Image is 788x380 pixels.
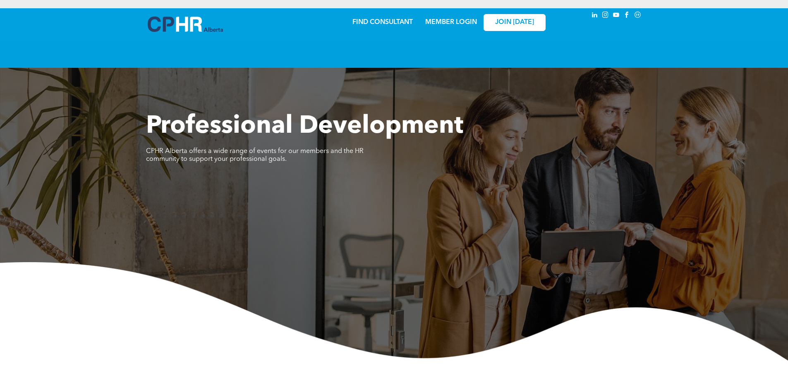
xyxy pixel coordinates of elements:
[146,114,463,139] span: Professional Development
[612,10,621,22] a: youtube
[352,19,413,26] a: FIND CONSULTANT
[495,19,534,26] span: JOIN [DATE]
[623,10,632,22] a: facebook
[590,10,599,22] a: linkedin
[633,10,642,22] a: Social network
[148,17,223,32] img: A blue and white logo for cp alberta
[425,19,477,26] a: MEMBER LOGIN
[146,148,364,163] span: CPHR Alberta offers a wide range of events for our members and the HR community to support your p...
[484,14,546,31] a: JOIN [DATE]
[601,10,610,22] a: instagram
